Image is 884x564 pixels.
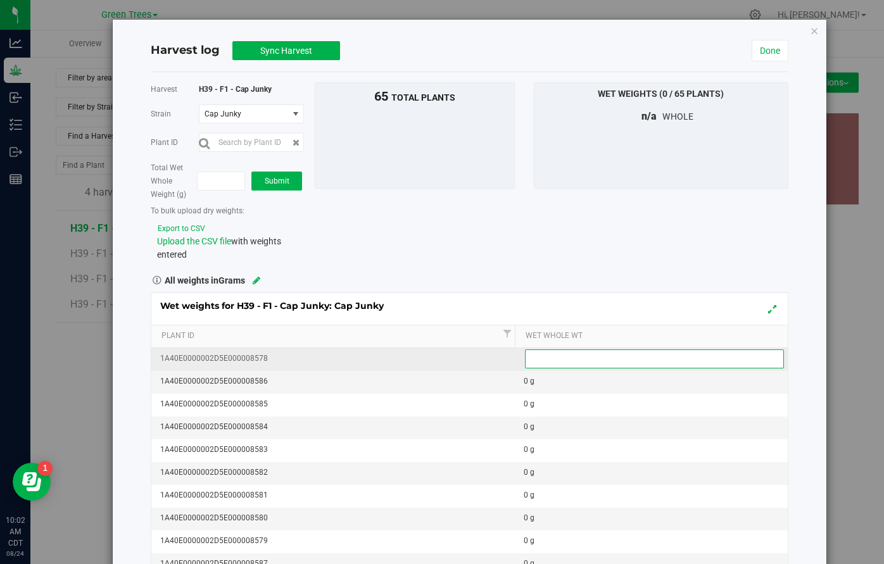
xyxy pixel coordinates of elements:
[151,207,305,215] h5: To bulk upload dry weights:
[160,444,514,456] div: 1A40E0000002D5E000008583
[524,398,786,410] div: 0 g
[157,235,305,261] div: with weights entered
[160,300,396,311] span: Wet weights for H39 - F1 - Cap Junky: Cap Junky
[260,46,312,56] span: Sync Harvest
[151,42,220,59] h4: Harvest log
[251,172,302,191] button: Submit
[160,398,514,410] div: 1A40E0000002D5E000008585
[641,110,657,122] span: n/a
[524,535,786,547] div: 0 g
[37,461,53,476] iframe: Resource center unread badge
[151,138,178,147] span: Plant ID
[524,444,786,456] div: 0 g
[160,512,514,524] div: 1A40E0000002D5E000008580
[161,331,500,341] a: Plant Id
[659,89,724,99] span: (0 / 65 plants)
[151,110,171,118] span: Strain
[598,89,657,99] span: Wet Weights
[199,85,272,94] span: H39 - F1 - Cap Junky
[218,275,245,285] span: Grams
[524,375,786,387] div: 0 g
[199,133,304,152] input: Search by Plant ID
[662,111,693,122] span: whole
[205,110,279,118] span: Cap Junky
[287,105,303,123] span: select
[157,236,231,246] span: Upload the CSV file
[524,512,786,524] div: 0 g
[160,421,514,433] div: 1A40E0000002D5E000008584
[157,223,206,233] export-to-csv: wet-weight-harvest-modal
[232,41,340,60] button: Sync Harvest
[763,299,781,318] button: Expand
[151,85,177,94] span: Harvest
[391,92,455,103] span: total plants
[374,89,388,104] span: 65
[524,489,786,501] div: 0 g
[13,463,51,501] iframe: Resource center
[165,271,245,287] strong: All weights in
[752,40,788,61] a: Done
[160,375,514,387] div: 1A40E0000002D5E000008586
[265,177,289,185] span: Submit
[160,467,514,479] div: 1A40E0000002D5E000008582
[160,535,514,547] div: 1A40E0000002D5E000008579
[500,325,515,341] a: Filter
[524,421,786,433] div: 0 g
[524,467,786,479] div: 0 g
[526,331,783,341] a: Wet Whole Wt
[160,353,514,365] div: 1A40E0000002D5E000008578
[151,163,186,199] span: Total Wet Whole Weight (g)
[157,223,206,235] button: Export to CSV
[160,489,514,501] div: 1A40E0000002D5E000008581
